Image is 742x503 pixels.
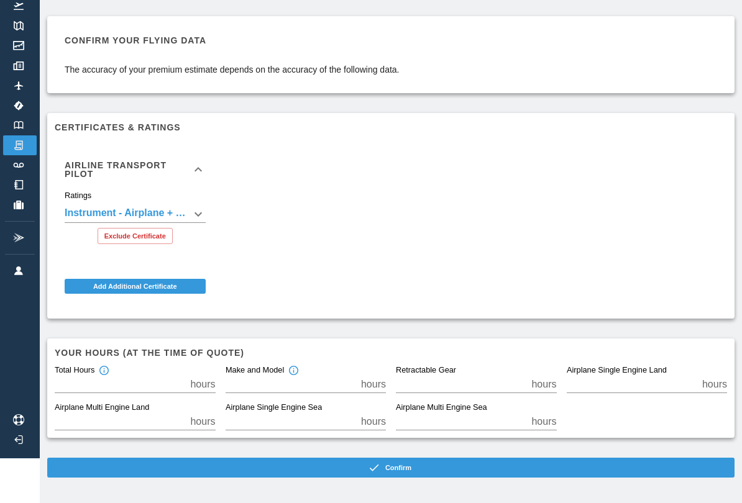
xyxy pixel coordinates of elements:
button: Confirm [47,458,735,478]
div: Airline Transport Pilot [55,148,216,191]
label: Retractable Gear [396,365,456,376]
h6: Your hours (at the time of quote) [55,346,727,360]
h6: Airline Transport Pilot [65,161,191,178]
p: The accuracy of your premium estimate depends on the accuracy of the following data. [65,63,400,76]
div: Instrument - Airplane + 1 more [65,206,206,223]
p: hours [531,377,556,392]
button: Add Additional Certificate [65,279,206,294]
p: hours [190,414,215,429]
div: Total Hours [55,365,109,376]
p: hours [361,377,386,392]
h6: Confirm your flying data [65,34,400,47]
h6: Certificates & Ratings [55,120,727,134]
p: hours [361,414,386,429]
label: Ratings [65,190,91,201]
p: hours [531,414,556,429]
p: hours [190,377,215,392]
label: Airplane Single Engine Land [567,365,667,376]
svg: Total hours in fixed-wing aircraft [98,365,109,376]
div: Airline Transport Pilot [55,191,216,254]
button: Exclude Certificate [98,228,173,244]
label: Airplane Single Engine Sea [226,402,322,414]
p: hours [702,377,727,392]
svg: Total hours in the make and model of the insured aircraft [288,365,299,376]
label: Airplane Multi Engine Land [55,402,149,414]
label: Airplane Multi Engine Sea [396,402,487,414]
div: Make and Model [226,365,299,376]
